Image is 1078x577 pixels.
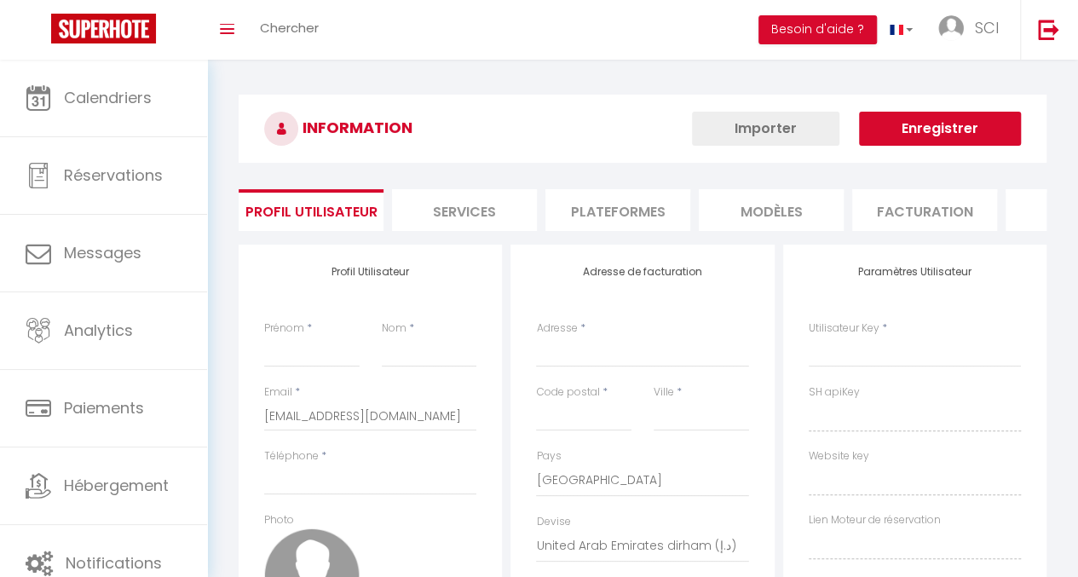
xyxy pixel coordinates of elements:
[809,266,1021,278] h4: Paramètres Utilisateur
[536,384,599,401] label: Code postal
[692,112,839,146] button: Importer
[536,514,570,530] label: Devise
[975,17,999,38] span: SCI
[64,320,133,341] span: Analytics
[64,397,144,418] span: Paiements
[852,189,997,231] li: Facturation
[260,19,319,37] span: Chercher
[809,384,860,401] label: SH apiKey
[699,189,844,231] li: MODÈLES
[859,112,1021,146] button: Enregistrer
[536,448,561,464] label: Pays
[64,242,141,263] span: Messages
[809,512,941,528] label: Lien Moteur de réservation
[809,320,879,337] label: Utilisateur Key
[239,95,1046,163] h3: INFORMATION
[64,475,169,496] span: Hébergement
[938,15,964,41] img: ...
[264,320,304,337] label: Prénom
[264,384,292,401] label: Email
[382,320,406,337] label: Nom
[264,266,476,278] h4: Profil Utilisateur
[758,15,877,44] button: Besoin d'aide ?
[264,512,294,528] label: Photo
[51,14,156,43] img: Super Booking
[64,87,152,108] span: Calendriers
[264,448,319,464] label: Téléphone
[545,189,690,231] li: Plateformes
[654,384,674,401] label: Ville
[64,164,163,186] span: Réservations
[1038,19,1059,40] img: logout
[239,189,383,231] li: Profil Utilisateur
[536,266,748,278] h4: Adresse de facturation
[536,320,577,337] label: Adresse
[809,448,869,464] label: Website key
[392,189,537,231] li: Services
[66,552,162,574] span: Notifications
